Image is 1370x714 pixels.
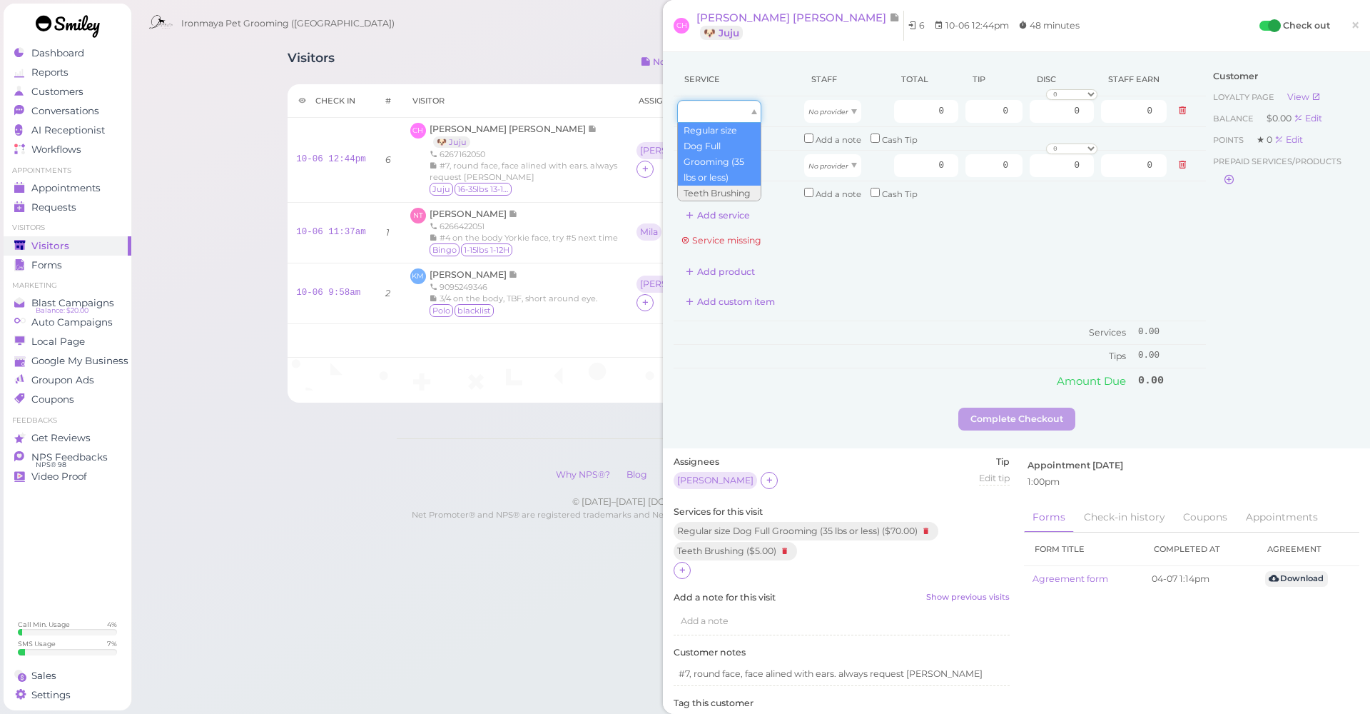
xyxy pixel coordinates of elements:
[681,615,729,626] span: Add a note
[181,4,395,44] span: Ironmaya Pet Grooming ([GEOGRAPHIC_DATA])
[430,183,453,196] span: Juju
[430,221,618,232] div: 6266422051
[674,456,719,468] label: Assignees
[288,51,335,77] h1: Visitors
[430,149,619,160] div: 6267162050
[4,371,131,390] a: Groupon Ads
[430,304,453,317] span: Polo
[31,689,71,701] span: Settings
[296,288,360,298] a: 10-06 9:58am
[1237,503,1326,533] a: Appointments
[4,293,131,313] a: Blast Campaigns Balance: $20.00
[674,63,801,96] th: Service
[889,11,900,24] span: Note
[656,469,703,480] a: Privacy
[678,123,761,186] li: Regular size Dog Full Grooming (35 lbs or less)
[1294,113,1322,124] div: Edit
[1213,70,1352,83] div: Customer
[674,344,1135,367] td: Tips
[430,243,460,256] span: Bingo
[640,227,658,237] div: Mila
[430,269,518,280] a: [PERSON_NAME]
[4,82,131,101] a: Customers
[385,95,391,106] div: #
[31,201,76,213] span: Requests
[440,233,618,243] span: #4 on the body Yorkie face, try #5 next time
[1174,503,1236,533] a: Coupons
[18,639,56,648] div: SMS Usage
[31,670,56,682] span: Sales
[816,189,861,199] small: Add a note
[674,18,689,34] span: CH
[628,84,739,118] th: Assignees
[288,84,375,118] th: Check in
[509,269,518,280] span: Note
[962,63,1026,96] th: Tip
[674,506,1010,518] label: Services for this visit
[4,223,131,233] li: Visitors
[674,542,797,560] div: Teeth Brushing ( $5.00 )
[4,448,131,467] a: NPS Feedbacks NPS® 98
[31,86,83,98] span: Customers
[640,279,716,289] div: [PERSON_NAME]
[430,269,509,280] span: [PERSON_NAME]
[31,144,81,156] span: Workflows
[629,51,691,74] button: Notes
[1135,344,1206,367] td: 0.00
[677,476,753,486] div: [PERSON_NAME]
[4,281,131,291] li: Marketing
[402,84,628,118] th: Visitor
[4,166,131,176] li: Appointments
[1267,113,1294,124] span: $0.00
[636,223,665,242] div: Mila
[410,123,426,139] span: CH
[801,63,890,96] th: Staff
[397,496,1104,508] div: © [DATE]–[DATE] [DOMAIN_NAME], Smiley is a product of Smiley Science Lab Inc.
[1257,533,1359,566] th: Agreement
[640,146,716,156] div: [PERSON_NAME]
[4,428,131,448] a: Get Reviews
[107,620,117,629] div: 4 %
[440,293,597,303] span: 3/4 on the body, TBF, short around eye.
[1287,91,1321,102] a: View
[1143,566,1257,592] td: 04-07 1:14pm
[1213,114,1256,124] span: Balance
[681,234,1206,247] div: Service missing
[1027,459,1123,472] label: Appointment [DATE]
[1135,368,1206,393] td: 0.00
[296,154,366,164] a: 10-06 12:44pm
[31,259,62,271] span: Forms
[412,510,1089,533] small: Net Promoter® and NPS® are registered trademarks and Net Promoter Score and Net Promoter System a...
[674,291,787,313] button: Add custom item
[1097,63,1170,96] th: Staff earn
[549,469,617,480] a: Why NPS®?
[679,668,1005,680] p: #7, round face, face alined with ears. always request [PERSON_NAME]
[696,11,889,24] span: [PERSON_NAME] [PERSON_NAME]
[674,261,767,283] button: Add product
[1274,134,1303,145] div: Edit
[4,467,131,486] a: Video Proof
[385,288,390,298] i: 2
[455,183,512,196] span: 16-35lbs 13-15H
[1032,573,1108,584] a: Agreement form
[1015,19,1083,33] li: 48 minutes
[31,240,69,252] span: Visitors
[674,321,1135,345] td: Services
[4,351,131,371] a: Google My Business
[1024,503,1074,533] a: Forms
[31,316,113,328] span: Auto Campaigns
[674,697,1010,710] label: Tag this customer
[1257,134,1274,145] span: ★ 0
[674,204,762,227] button: Add service
[385,154,391,165] i: 6
[919,20,925,31] span: 6
[1075,503,1173,533] a: Check-in history
[296,227,366,237] a: 10-06 11:37am
[410,268,426,284] span: KM
[808,108,848,116] i: No provider
[1027,476,1356,488] div: 1:00pm
[678,186,761,201] li: Teeth Brushing
[1026,63,1097,96] th: Discount
[31,355,128,367] span: Google My Business
[430,281,597,293] div: 9095249346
